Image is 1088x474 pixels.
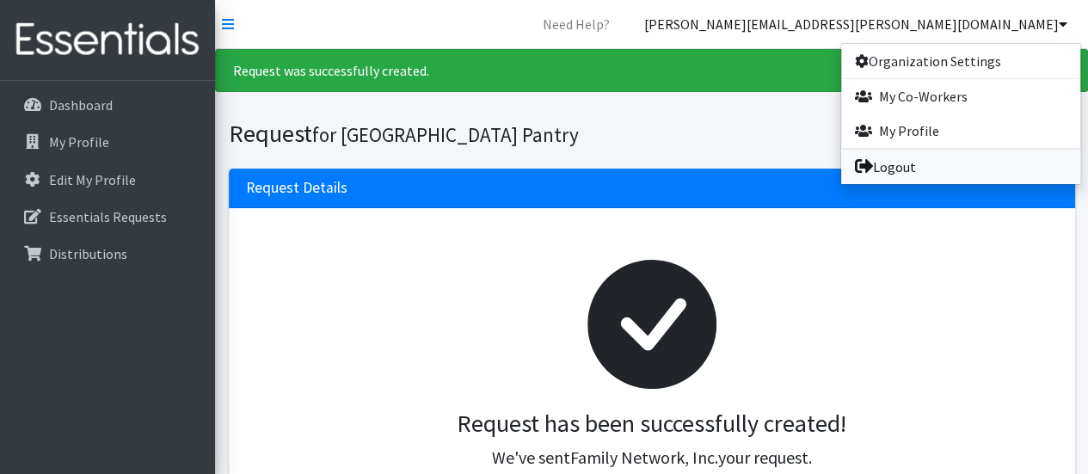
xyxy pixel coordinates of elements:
[841,79,1080,114] a: My Co-Workers
[49,245,127,262] p: Distributions
[229,119,646,149] h1: Request
[841,150,1080,184] a: Logout
[49,171,136,188] p: Edit My Profile
[7,125,208,159] a: My Profile
[570,446,718,468] span: Family Network, Inc.
[841,114,1080,148] a: My Profile
[49,133,109,151] p: My Profile
[841,44,1080,78] a: Organization Settings
[246,179,347,197] h3: Request Details
[529,7,624,41] a: Need Help?
[215,49,1088,92] div: Request was successfully created.
[312,122,579,147] small: for [GEOGRAPHIC_DATA] Pantry
[7,200,208,234] a: Essentials Requests
[7,237,208,271] a: Distributions
[7,88,208,122] a: Dashboard
[49,208,167,225] p: Essentials Requests
[7,163,208,197] a: Edit My Profile
[260,409,1044,439] h3: Request has been successfully created!
[7,11,208,69] img: HumanEssentials
[630,7,1081,41] a: [PERSON_NAME][EMAIL_ADDRESS][PERSON_NAME][DOMAIN_NAME]
[49,96,113,114] p: Dashboard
